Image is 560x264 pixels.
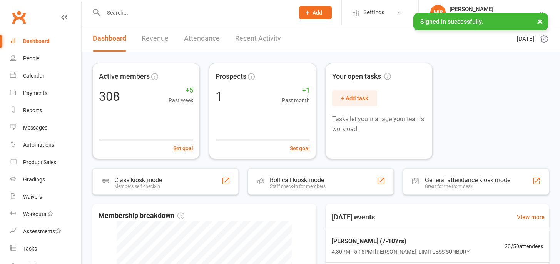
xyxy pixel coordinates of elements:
[450,6,538,13] div: [PERSON_NAME]
[290,144,310,153] button: Set goal
[450,13,538,20] div: Limitless Mixed Martial Arts & Fitness
[10,136,81,154] a: Automations
[425,176,510,184] div: General attendance kiosk mode
[23,90,47,96] div: Payments
[23,246,37,252] div: Tasks
[216,71,246,82] span: Prospects
[10,33,81,50] a: Dashboard
[23,176,45,183] div: Gradings
[23,38,50,44] div: Dashboard
[23,73,45,79] div: Calendar
[332,71,391,82] span: Your open tasks
[10,102,81,119] a: Reports
[282,85,310,96] span: +1
[420,18,483,25] span: Signed in successfully.
[23,142,54,148] div: Automations
[425,184,510,189] div: Great for the front desk
[23,125,47,131] div: Messages
[10,206,81,223] a: Workouts
[10,50,81,67] a: People
[101,7,289,18] input: Search...
[10,240,81,257] a: Tasks
[332,236,470,246] span: [PERSON_NAME] (7-10Yrs)
[99,90,120,103] div: 308
[299,6,332,19] button: Add
[332,114,426,134] p: Tasks let you manage your team's workload.
[10,154,81,171] a: Product Sales
[505,242,543,251] span: 20 / 50 attendees
[10,67,81,85] a: Calendar
[99,210,184,221] span: Membership breakdown
[313,10,322,16] span: Add
[363,4,384,21] span: Settings
[10,119,81,136] a: Messages
[169,85,193,96] span: +5
[23,107,42,113] div: Reports
[235,25,281,52] a: Recent Activity
[326,210,381,224] h3: [DATE] events
[184,25,220,52] a: Attendance
[10,188,81,206] a: Waivers
[99,71,150,82] span: Active members
[23,55,39,61] div: People
[270,176,326,184] div: Roll call kiosk mode
[332,90,377,106] button: + Add task
[517,34,534,43] span: [DATE]
[533,13,547,30] button: ×
[282,96,310,105] span: Past month
[169,96,193,105] span: Past week
[114,176,162,184] div: Class kiosk mode
[142,25,169,52] a: Revenue
[23,211,46,217] div: Workouts
[517,213,545,222] a: View more
[10,85,81,102] a: Payments
[23,159,56,165] div: Product Sales
[23,228,61,234] div: Assessments
[23,194,42,200] div: Waivers
[332,247,470,256] span: 4:30PM - 5:15PM | [PERSON_NAME] | LIMITLESS SUNBURY
[430,5,446,20] div: MS
[173,144,193,153] button: Set goal
[9,8,28,27] a: Clubworx
[270,184,326,189] div: Staff check-in for members
[114,184,162,189] div: Members self check-in
[216,90,222,103] div: 1
[93,25,126,52] a: Dashboard
[10,171,81,188] a: Gradings
[10,223,81,240] a: Assessments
